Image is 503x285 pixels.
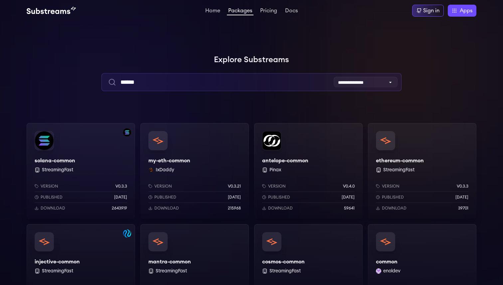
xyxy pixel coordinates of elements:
[368,123,476,219] a: ethereum-commonethereum-common StreamingFastVersionv0.3.3Published[DATE]Download39701
[455,195,468,200] p: [DATE]
[268,206,293,211] p: Download
[382,206,407,211] p: Download
[123,229,131,237] img: Filter by injective-mainnet network
[284,8,299,15] a: Docs
[156,268,187,274] button: StreamingFast
[41,184,58,189] p: Version
[457,184,468,189] p: v0.3.3
[269,167,281,173] button: Pinax
[382,195,404,200] p: Published
[27,7,76,15] img: Substream's logo
[228,184,241,189] p: v0.3.21
[383,167,415,173] button: StreamingFast
[114,195,127,200] p: [DATE]
[154,184,172,189] p: Version
[112,206,127,211] p: 2643919
[42,167,73,173] button: StreamingFast
[460,7,472,15] span: Apps
[269,268,301,274] button: StreamingFast
[228,206,241,211] p: 215968
[41,206,65,211] p: Download
[228,195,241,200] p: [DATE]
[268,184,286,189] p: Version
[140,123,249,219] a: my-eth-commonmy-eth-commonIxDaddy IxDaddyVersionv0.3.21Published[DATE]Download215968
[154,206,179,211] p: Download
[204,8,222,15] a: Home
[115,184,127,189] p: v0.3.3
[227,8,253,15] a: Packages
[458,206,468,211] p: 39701
[259,8,278,15] a: Pricing
[343,184,355,189] p: v0.4.0
[154,195,176,200] p: Published
[423,7,439,15] div: Sign in
[254,123,363,219] a: antelope-commonantelope-common PinaxVersionv0.4.0Published[DATE]Download59641
[342,195,355,200] p: [DATE]
[382,184,400,189] p: Version
[41,195,63,200] p: Published
[123,128,131,136] img: Filter by solana network
[383,268,401,274] button: enoldev
[268,195,290,200] p: Published
[156,167,174,173] button: IxDaddy
[344,206,355,211] p: 59641
[27,53,476,67] h1: Explore Substreams
[412,5,444,17] a: Sign in
[42,268,73,274] button: StreamingFast
[27,123,135,219] a: Filter by solana networksolana-commonsolana-common StreamingFastVersionv0.3.3Published[DATE]Downl...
